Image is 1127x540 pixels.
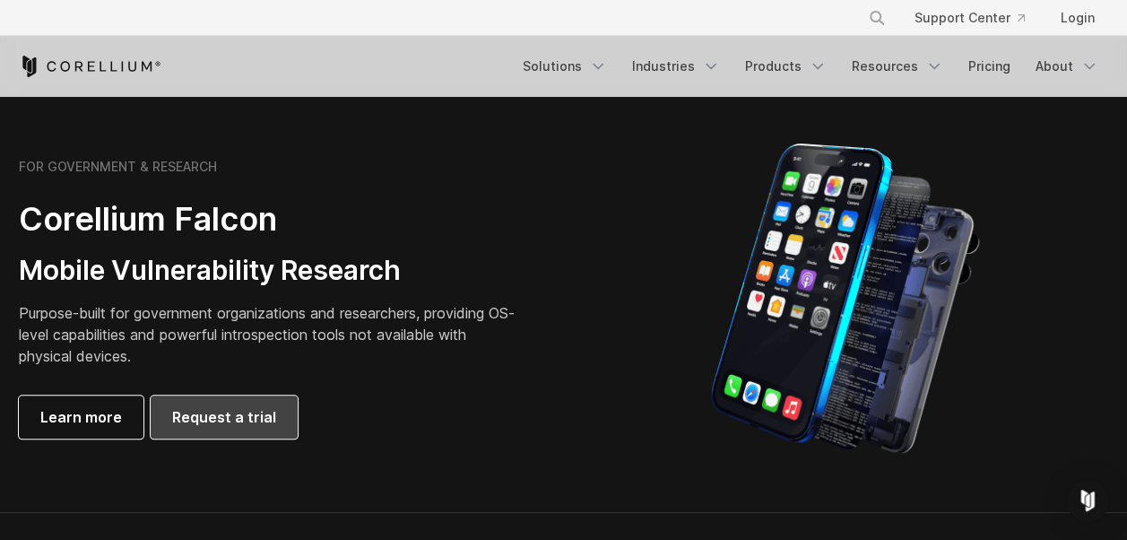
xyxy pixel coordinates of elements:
p: Purpose-built for government organizations and researchers, providing OS-level capabilities and p... [19,302,521,367]
span: Learn more [40,406,122,428]
a: Products [734,50,837,83]
h2: Corellium Falcon [19,199,521,240]
a: Support Center [900,2,1039,34]
a: Corellium Home [19,56,161,77]
a: About [1025,50,1109,83]
span: Request a trial [172,406,276,428]
a: Solutions [512,50,618,83]
div: Navigation Menu [512,50,1109,83]
a: Login [1046,2,1109,34]
img: iPhone model separated into the mechanics used to build the physical device. [710,142,980,456]
h3: Mobile Vulnerability Research [19,254,521,288]
a: Pricing [958,50,1021,83]
a: Resources [841,50,954,83]
div: Navigation Menu [846,2,1109,34]
a: Industries [621,50,731,83]
a: Request a trial [151,396,298,439]
div: Open Intercom Messenger [1066,479,1109,522]
a: Learn more [19,396,143,439]
button: Search [861,2,893,34]
h6: FOR GOVERNMENT & RESEARCH [19,159,217,175]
